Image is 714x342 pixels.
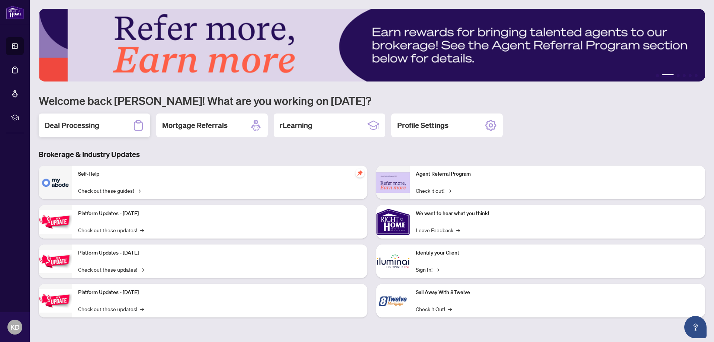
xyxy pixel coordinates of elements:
p: Platform Updates - [DATE] [78,288,361,297]
span: → [140,265,144,274]
button: 4 [683,74,686,77]
img: We want to hear what you think! [376,205,410,239]
h3: Brokerage & Industry Updates [39,149,705,160]
img: Self-Help [39,166,72,199]
span: pushpin [356,169,364,178]
a: Check out these updates!→ [78,265,144,274]
span: → [137,186,141,195]
a: Check it out!→ [416,186,451,195]
span: → [435,265,439,274]
p: Identify your Client [416,249,699,257]
a: Sign In!→ [416,265,439,274]
p: Platform Updates - [DATE] [78,210,361,218]
img: Platform Updates - July 8, 2025 [39,250,72,273]
a: Check out these guides!→ [78,186,141,195]
img: Slide 1 [39,9,705,81]
p: Agent Referral Program [416,170,699,178]
button: 2 [662,74,674,77]
h2: Mortgage Referrals [162,120,228,131]
img: Platform Updates - June 23, 2025 [39,289,72,313]
img: Platform Updates - July 21, 2025 [39,210,72,234]
span: → [140,305,144,313]
a: Check out these updates!→ [78,226,144,234]
h2: Profile Settings [397,120,448,131]
h1: Welcome back [PERSON_NAME]! What are you working on [DATE]? [39,93,705,108]
img: Agent Referral Program [376,172,410,193]
h2: Deal Processing [45,120,99,131]
a: Check it Out!→ [416,305,452,313]
span: → [448,305,452,313]
button: 3 [677,74,680,77]
button: 5 [689,74,692,77]
img: logo [6,6,24,19]
p: Sail Away With 8Twelve [416,288,699,297]
span: → [447,186,451,195]
span: → [456,226,460,234]
span: → [140,226,144,234]
a: Check out these updates!→ [78,305,144,313]
h2: rLearning [280,120,312,131]
a: Leave Feedback→ [416,226,460,234]
button: 6 [695,74,698,77]
button: Open asap [684,316,707,338]
p: Self-Help [78,170,361,178]
p: We want to hear what you think! [416,210,699,218]
p: Platform Updates - [DATE] [78,249,361,257]
button: 1 [656,74,659,77]
img: Sail Away With 8Twelve [376,284,410,317]
img: Identify your Client [376,244,410,278]
span: KD [10,322,20,332]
